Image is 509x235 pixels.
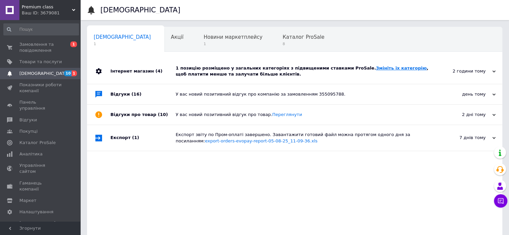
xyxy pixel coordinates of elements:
[64,71,72,76] span: 10
[19,209,54,215] span: Налаштування
[19,162,62,174] span: Управління сайтом
[176,132,429,144] div: Експорт звіту по Пром-оплаті завершено. Завантажити готовий файл можна протягом одного дня за пос...
[158,112,168,117] span: (10)
[72,71,77,76] span: 1
[110,58,176,84] div: Інтернет магазин
[132,135,139,140] span: (1)
[19,180,62,192] span: Гаманець компанії
[171,34,184,40] span: Акції
[272,112,302,117] a: Переглянути
[19,82,62,94] span: Показники роботи компанії
[22,4,72,10] span: Premium class
[203,34,262,40] span: Новини маркетплейсу
[19,140,56,146] span: Каталог ProSale
[429,68,496,74] div: 2 години тому
[100,6,180,14] h1: [DEMOGRAPHIC_DATA]
[494,194,507,208] button: Чат з покупцем
[429,91,496,97] div: день тому
[19,198,36,204] span: Маркет
[282,41,324,46] span: 8
[19,99,62,111] span: Панель управління
[110,84,176,104] div: Відгуки
[22,10,80,16] div: Ваш ID: 3679081
[94,41,151,46] span: 1
[376,66,426,71] a: Змініть їх категорію
[19,128,37,134] span: Покупці
[176,65,429,77] div: 1 позицію розміщено у загальних категоріях з підвищеними ставками ProSale. , щоб платити менше та...
[19,71,69,77] span: [DEMOGRAPHIC_DATA]
[19,41,62,53] span: Замовлення та повідомлення
[94,34,151,40] span: [DEMOGRAPHIC_DATA]
[282,34,324,40] span: Каталог ProSale
[110,125,176,150] div: Експорт
[19,117,37,123] span: Відгуки
[176,112,429,118] div: У вас новий позитивний відгук про товар.
[429,135,496,141] div: 7 днів тому
[19,59,62,65] span: Товари та послуги
[110,105,176,125] div: Відгуки про товар
[155,69,162,74] span: (4)
[19,151,43,157] span: Аналітика
[203,41,262,46] span: 1
[205,138,317,143] a: export-orders-evopay-report-05-08-25_11-09-36.xls
[70,41,77,47] span: 1
[429,112,496,118] div: 2 дні тому
[3,23,79,35] input: Пошук
[132,92,142,97] span: (16)
[176,91,429,97] div: У вас новий позитивний відгук про компанію за замовленням 355095788.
